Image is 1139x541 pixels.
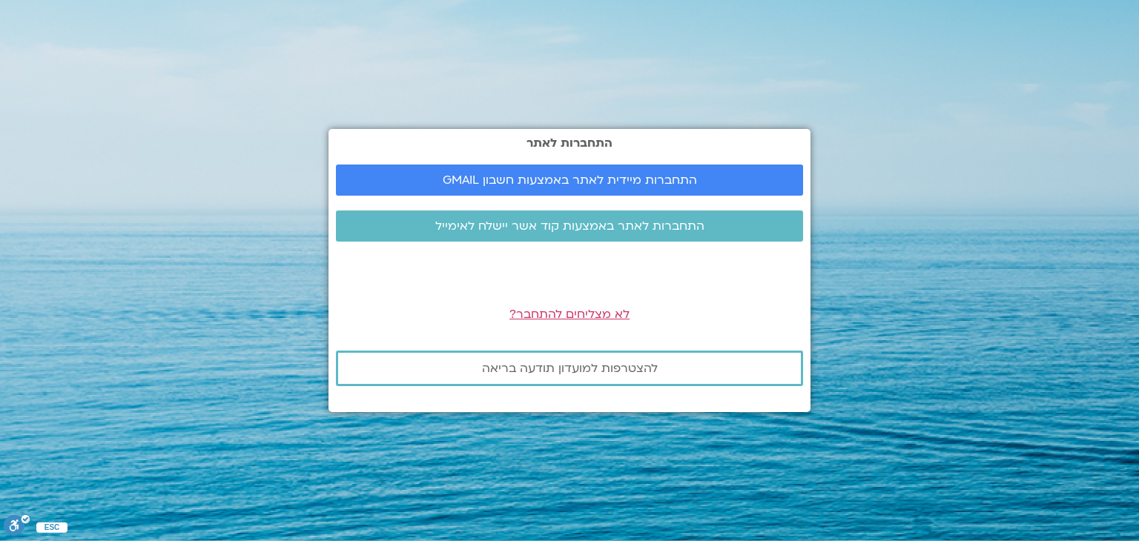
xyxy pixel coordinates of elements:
[509,306,630,322] a: לא מצליחים להתחבר?
[443,173,697,187] span: התחברות מיידית לאתר באמצעות חשבון GMAIL
[336,165,803,196] a: התחברות מיידית לאתר באמצעות חשבון GMAIL
[336,351,803,386] a: להצטרפות למועדון תודעה בריאה
[336,210,803,242] a: התחברות לאתר באמצעות קוד אשר יישלח לאימייל
[336,136,803,150] h2: התחברות לאתר
[435,219,704,233] span: התחברות לאתר באמצעות קוד אשר יישלח לאימייל
[482,362,658,375] span: להצטרפות למועדון תודעה בריאה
